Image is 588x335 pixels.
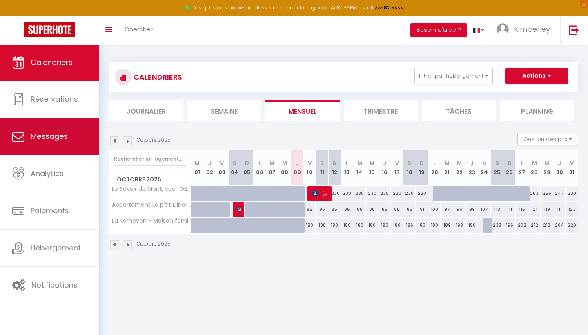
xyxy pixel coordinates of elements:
div: 180 [428,218,441,233]
th: 31 [566,150,578,186]
th: 23 [466,150,479,186]
div: 180 [366,218,379,233]
th: 28 [528,150,541,186]
th: 17 [391,150,403,186]
div: 85 [353,202,366,217]
span: Chercher [125,25,153,33]
abbr: M [544,159,549,167]
a: ... Kimberley [490,16,560,45]
div: 230 [366,186,379,201]
li: Trimestre [344,100,418,121]
p: Octobre 2025 [137,136,171,144]
span: Analytics [31,168,64,179]
div: 97 [441,202,453,217]
th: 22 [453,150,466,186]
div: 189 [441,218,453,233]
div: 85 [378,202,391,217]
span: Notifications [31,280,78,290]
th: 18 [403,150,416,186]
th: 03 [216,150,229,186]
abbr: S [320,159,324,167]
div: 198 [453,218,466,233]
th: 29 [541,150,553,186]
th: 26 [503,150,516,186]
div: 85 [303,202,316,217]
div: 180 [353,218,366,233]
a: >>> ICI <<<< [375,4,403,11]
div: 230 [353,186,366,201]
th: 21 [441,150,453,186]
abbr: L [258,159,261,167]
span: [PERSON_NAME] [237,201,241,217]
div: 186 [403,218,416,233]
th: 06 [253,150,266,186]
div: 180 [466,218,479,233]
div: 85 [341,202,354,217]
button: Besoin d'aide ? [410,23,467,37]
div: 180 [303,218,316,233]
abbr: L [433,159,436,167]
th: 24 [478,150,491,186]
span: Paiements [31,205,69,216]
span: Kimberley [514,24,550,34]
abbr: L [521,159,523,167]
div: 99 [466,202,479,217]
th: 14 [353,150,366,186]
abbr: S [408,159,411,167]
div: 111 [503,202,516,217]
div: 180 [328,218,341,233]
th: 08 [278,150,291,186]
abbr: M [370,159,374,167]
li: Planning [500,100,575,121]
abbr: M [532,159,537,167]
div: 230 [328,186,341,201]
span: Le Savoir du Mont, vue [GEOGRAPHIC_DATA] [111,186,192,192]
div: 180 [416,218,428,233]
div: 230 [416,186,428,201]
div: 180 [391,218,403,233]
div: 107 [478,202,491,217]
abbr: D [245,159,249,167]
div: 230 [391,186,403,201]
span: La Kerneven - Maison familiale [111,218,192,224]
abbr: M [445,159,450,167]
div: 230 [378,186,391,201]
abbr: D [420,159,424,167]
abbr: D [508,159,512,167]
abbr: M [269,159,274,167]
abbr: J [558,159,561,167]
span: Calendriers [31,57,73,67]
abbr: J [296,159,299,167]
div: 196 [503,218,516,233]
div: 111 [553,202,566,217]
th: 25 [491,150,503,186]
div: 85 [316,202,328,217]
abbr: J [208,159,211,167]
span: Octobre 2025 [109,174,191,185]
a: Chercher [118,16,159,45]
span: Messages [31,131,68,141]
div: 91 [416,202,428,217]
div: 180 [341,218,354,233]
th: 09 [291,150,303,186]
th: 01 [191,150,204,186]
div: 203 [516,218,528,233]
div: 230 [403,186,416,201]
abbr: S [233,159,236,167]
th: 19 [416,150,428,186]
th: 10 [303,150,316,186]
div: 180 [316,218,328,233]
li: Mensuel [265,100,340,121]
img: ... [497,23,509,36]
div: 85 [403,202,416,217]
div: 123 [566,202,578,217]
div: 253 [528,186,541,201]
abbr: V [395,159,399,167]
th: 05 [241,150,254,186]
span: Appartement Le p'tit Dinardais, Centre-ville [111,202,192,208]
abbr: V [220,159,224,167]
th: 27 [516,150,528,186]
img: logout [569,25,579,35]
div: 113 [491,202,503,217]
